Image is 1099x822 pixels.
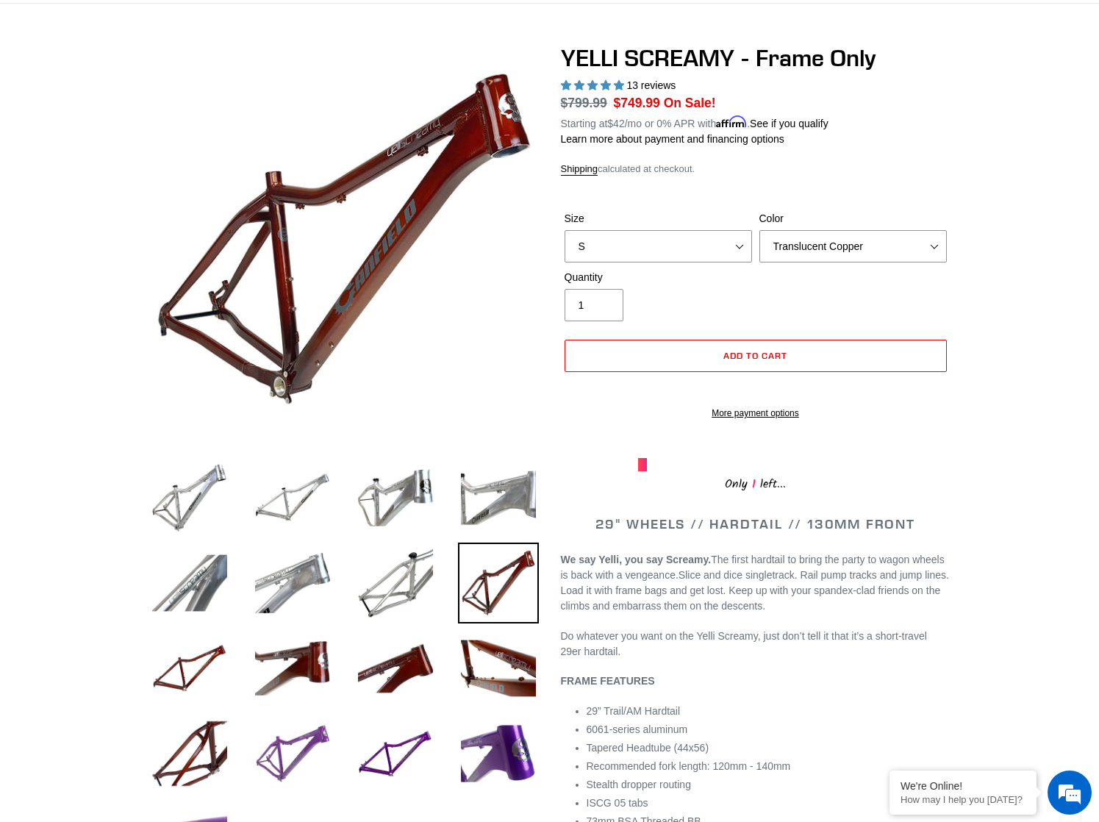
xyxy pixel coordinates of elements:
span: $749.99 [614,96,660,110]
a: See if you qualify - Learn more about Affirm Financing (opens in modal) [750,118,828,129]
img: d_696896380_company_1647369064580_696896380 [47,74,84,110]
p: Slice and dice singletrack. Rail pump tracks and jump lines. Load it with frame bags and get lost... [561,552,951,614]
div: Minimize live chat window [241,7,276,43]
img: Load image into Gallery viewer, YELLI SCREAMY - Frame Only [458,628,539,709]
label: Quantity [565,270,752,285]
div: Only left... [638,471,873,494]
img: Load image into Gallery viewer, YELLI SCREAMY - Frame Only [252,628,333,709]
button: Add to cart [565,340,947,372]
img: Load image into Gallery viewer, YELLI SCREAMY - Frame Only [149,713,230,794]
a: Shipping [561,163,598,176]
img: Load image into Gallery viewer, YELLI SCREAMY - Frame Only [149,457,230,538]
b: FRAME FEATURES [561,675,655,687]
img: Load image into Gallery viewer, YELLI SCREAMY - Frame Only [355,628,436,709]
span: Recommended fork length: 120mm - 140mm [587,760,791,772]
div: calculated at checkout. [561,162,951,176]
a: Learn more about payment and financing options [561,133,784,145]
textarea: Type your message and hit 'Enter' [7,401,280,453]
img: Load image into Gallery viewer, YELLI SCREAMY - Frame Only [355,543,436,623]
span: Stealth dropper routing [587,779,691,790]
div: Chat with us now [99,82,269,101]
img: Load image into Gallery viewer, YELLI SCREAMY - Frame Only [458,457,539,538]
span: $42 [607,118,624,129]
img: Load image into Gallery viewer, YELLI SCREAMY - Frame Only [149,543,230,623]
span: Do whatever you want on the Yelli Screamy, just don’t tell it that it’s a short-travel 29er hardt... [561,630,927,657]
p: Starting at /mo or 0% APR with . [561,112,828,132]
span: 1 [748,475,760,493]
span: 29" WHEELS // HARDTAIL // 130MM FRONT [595,515,915,532]
span: We're online! [85,185,203,334]
span: ISCG 05 tabs [587,797,648,809]
span: On Sale! [664,93,716,112]
img: Load image into Gallery viewer, YELLI SCREAMY - Frame Only [355,457,436,538]
label: Color [759,211,947,226]
img: Load image into Gallery viewer, YELLI SCREAMY - Frame Only [252,713,333,794]
img: Load image into Gallery viewer, YELLI SCREAMY - Frame Only [355,713,436,794]
img: Load image into Gallery viewer, YELLI SCREAMY - Frame Only [458,713,539,794]
span: Affirm [716,115,747,128]
span: 6061-series aluminum [587,723,688,735]
img: Load image into Gallery viewer, YELLI SCREAMY - Frame Only [458,543,539,623]
div: Navigation go back [16,81,38,103]
img: Load image into Gallery viewer, YELLI SCREAMY - Frame Only [252,543,333,623]
span: Tapered Headtube (44x56) [587,742,709,754]
img: Load image into Gallery viewer, YELLI SCREAMY - Frame Only [149,628,230,709]
span: 13 reviews [626,79,676,91]
span: The first hardtail to bring the party to wagon wheels is back with a vengeance. [561,554,945,581]
a: More payment options [565,407,947,420]
b: We say Yelli, you say Screamy. [561,554,712,565]
img: Load image into Gallery viewer, YELLI SCREAMY - Frame Only [252,457,333,538]
div: We're Online! [901,780,1025,792]
h1: YELLI SCREAMY - Frame Only [561,44,951,72]
label: Size [565,211,752,226]
span: Add to cart [723,350,787,361]
s: $799.99 [561,96,607,110]
p: How may I help you today? [901,794,1025,805]
span: 5.00 stars [561,79,627,91]
span: 29” Trail/AM Hardtail [587,705,681,717]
